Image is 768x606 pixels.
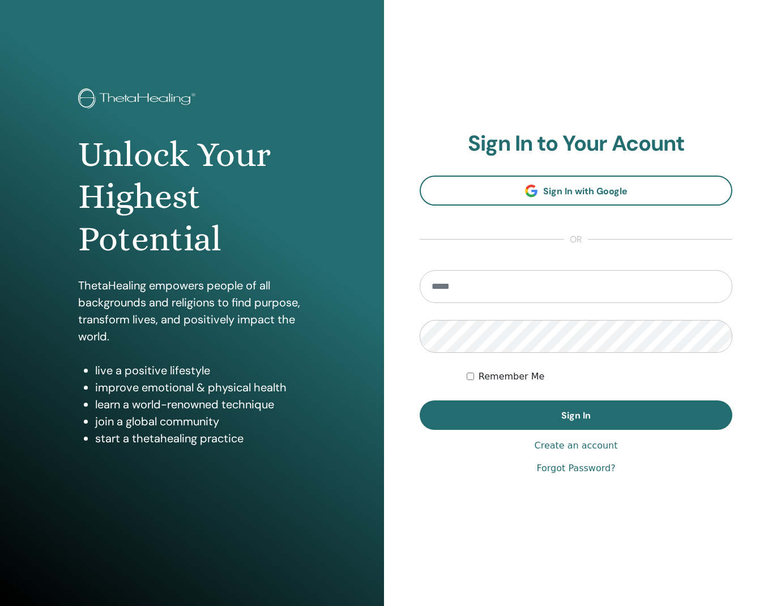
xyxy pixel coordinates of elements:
[95,413,306,430] li: join a global community
[78,134,306,260] h1: Unlock Your Highest Potential
[95,430,306,447] li: start a thetahealing practice
[479,370,545,383] label: Remember Me
[564,233,588,246] span: or
[534,439,617,453] a: Create an account
[467,370,732,383] div: Keep me authenticated indefinitely or until I manually logout
[95,379,306,396] li: improve emotional & physical health
[95,362,306,379] li: live a positive lifestyle
[420,131,732,157] h2: Sign In to Your Acount
[536,462,615,475] a: Forgot Password?
[561,409,591,421] span: Sign In
[420,176,732,206] a: Sign In with Google
[543,185,628,197] span: Sign In with Google
[420,400,732,430] button: Sign In
[78,277,306,345] p: ThetaHealing empowers people of all backgrounds and religions to find purpose, transform lives, a...
[95,396,306,413] li: learn a world-renowned technique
